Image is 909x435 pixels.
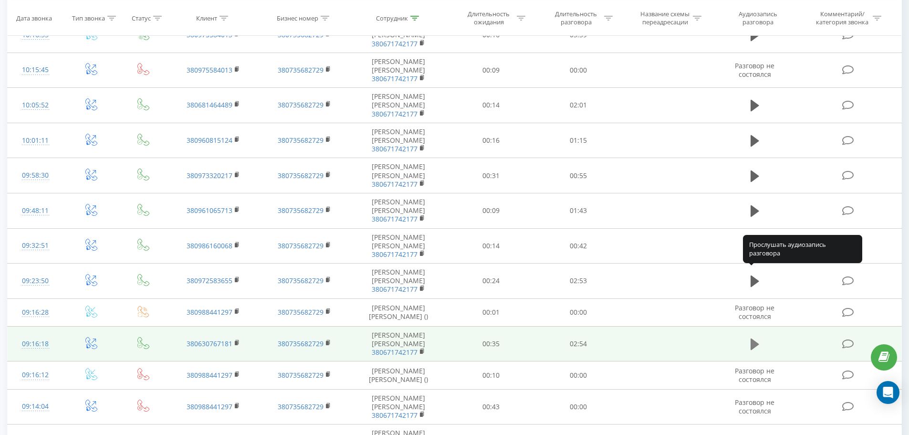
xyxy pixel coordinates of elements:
a: 380975584013 [187,65,232,74]
td: 02:54 [535,326,622,361]
div: 09:58:30 [17,166,54,185]
a: 380671742177 [372,144,418,153]
div: Прослушать аудиозапись разговора [743,235,862,263]
div: Длительность ожидания [463,10,514,26]
a: 380960815124 [187,136,232,145]
a: 380735682729 [278,339,324,348]
td: 00:14 [448,88,535,123]
a: 380735682729 [278,136,324,145]
td: [PERSON_NAME] [PERSON_NAME] [350,53,448,88]
a: 380735682729 [278,371,324,380]
td: 00:31 [448,158,535,193]
div: Название схемы переадресации [639,10,690,26]
a: 380671742177 [372,74,418,83]
a: 380671742177 [372,348,418,357]
div: 09:48:11 [17,202,54,220]
div: 09:16:28 [17,303,54,322]
div: Аудиозапись разговора [727,10,789,26]
div: 09:16:18 [17,335,54,353]
a: 380671742177 [372,250,418,259]
a: 380671742177 [372,411,418,420]
div: 10:01:11 [17,131,54,150]
a: 380630767181 [187,339,232,348]
td: 00:01 [448,298,535,326]
td: [PERSON_NAME] [PERSON_NAME] [350,158,448,193]
a: 380671742177 [372,180,418,189]
td: 00:00 [535,361,622,389]
a: 380973320217 [187,171,232,180]
td: 00:35 [448,326,535,361]
div: 09:14:04 [17,397,54,416]
td: 01:43 [535,193,622,228]
td: 00:24 [448,264,535,299]
div: Клиент [196,14,217,22]
div: Дата звонка [16,14,52,22]
div: 09:32:51 [17,236,54,255]
a: 380671742177 [372,39,418,48]
td: 00:00 [535,53,622,88]
span: Разговор не состоялся [735,61,774,79]
a: 380988441297 [187,371,232,380]
div: Бизнес номер [277,14,318,22]
a: 380988441297 [187,402,232,411]
a: 380735682729 [278,402,324,411]
div: Статус [132,14,151,22]
a: 380986160068 [187,241,232,250]
a: 380671742177 [372,109,418,118]
a: 380988441297 [187,308,232,317]
td: [PERSON_NAME] [PERSON_NAME] [350,228,448,264]
td: [PERSON_NAME] [PERSON_NAME] [350,389,448,424]
a: 380681464489 [187,100,232,109]
div: Комментарий/категория звонка [815,10,870,26]
a: 380735682729 [278,308,324,317]
td: 02:53 [535,264,622,299]
td: 00:16 [448,123,535,158]
td: 00:14 [448,228,535,264]
td: [PERSON_NAME] [PERSON_NAME] [350,326,448,361]
span: Разговор не состоялся [735,398,774,415]
div: Сотрудник [376,14,408,22]
a: 380972583655 [187,276,232,285]
span: Разговор не состоялся [735,366,774,384]
td: 00:09 [448,53,535,88]
td: 00:43 [448,389,535,424]
div: 09:23:50 [17,272,54,290]
td: 02:01 [535,88,622,123]
td: 01:15 [535,123,622,158]
td: [PERSON_NAME] [PERSON_NAME] [350,193,448,228]
a: 380671742177 [372,285,418,294]
td: 00:42 [535,228,622,264]
div: Open Intercom Messenger [877,381,899,404]
a: 380735682729 [278,276,324,285]
div: 10:05:52 [17,96,54,115]
a: 380735682729 [278,65,324,74]
span: Разговор не состоялся [735,303,774,321]
td: 00:00 [535,389,622,424]
td: [PERSON_NAME] [PERSON_NAME] [350,88,448,123]
a: 380735682729 [278,206,324,215]
td: [PERSON_NAME] [PERSON_NAME] [350,264,448,299]
a: 380735682729 [278,241,324,250]
div: Тип звонка [72,14,105,22]
td: [PERSON_NAME] [PERSON_NAME] () [350,298,448,326]
a: 380735682729 [278,171,324,180]
a: 380735682729 [278,100,324,109]
td: 00:10 [448,361,535,389]
div: 09:16:12 [17,366,54,384]
td: [PERSON_NAME] [PERSON_NAME] [350,123,448,158]
td: 00:00 [535,298,622,326]
div: Длительность разговора [551,10,602,26]
td: 00:09 [448,193,535,228]
a: 380671742177 [372,214,418,223]
div: 10:15:45 [17,61,54,79]
td: 00:55 [535,158,622,193]
a: 380961065713 [187,206,232,215]
td: [PERSON_NAME] [PERSON_NAME] () [350,361,448,389]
